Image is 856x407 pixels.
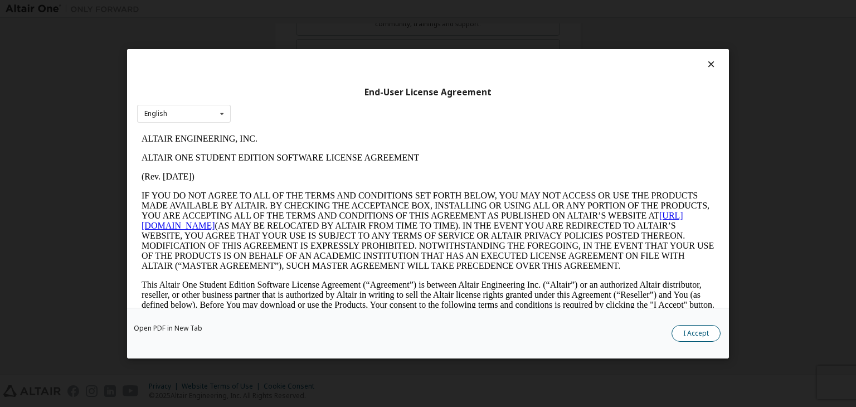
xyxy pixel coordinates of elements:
p: ALTAIR ENGINEERING, INC. [4,4,577,14]
a: Open PDF in New Tab [134,325,202,332]
button: I Accept [672,325,721,342]
p: (Rev. [DATE]) [4,42,577,52]
div: English [144,110,167,117]
p: ALTAIR ONE STUDENT EDITION SOFTWARE LICENSE AGREEMENT [4,23,577,33]
div: End-User License Agreement [137,86,719,98]
p: This Altair One Student Edition Software License Agreement (“Agreement”) is between Altair Engine... [4,151,577,191]
p: IF YOU DO NOT AGREE TO ALL OF THE TERMS AND CONDITIONS SET FORTH BELOW, YOU MAY NOT ACCESS OR USE... [4,61,577,142]
a: [URL][DOMAIN_NAME] [4,81,546,101]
